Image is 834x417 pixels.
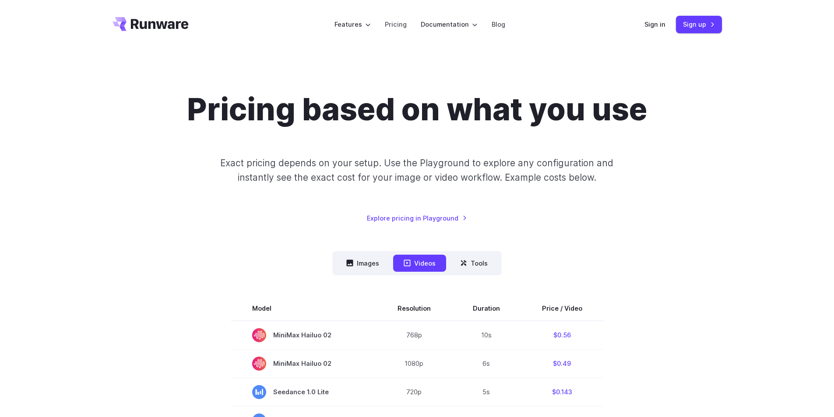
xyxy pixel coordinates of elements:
button: Videos [393,255,446,272]
a: Sign up [676,16,722,33]
td: 10s [452,321,521,350]
td: $0.56 [521,321,603,350]
th: Model [231,296,377,321]
a: Go to / [113,17,189,31]
a: Blog [492,19,505,29]
td: 720p [377,378,452,406]
th: Price / Video [521,296,603,321]
a: Sign in [644,19,665,29]
span: MiniMax Hailuo 02 [252,357,355,371]
p: Exact pricing depends on your setup. Use the Playground to explore any configuration and instantl... [204,156,630,185]
a: Explore pricing in Playground [367,213,467,223]
span: Seedance 1.0 Lite [252,385,355,399]
span: MiniMax Hailuo 02 [252,328,355,342]
td: 5s [452,378,521,406]
label: Features [334,19,371,29]
td: $0.49 [521,349,603,378]
td: 1080p [377,349,452,378]
a: Pricing [385,19,407,29]
td: $0.143 [521,378,603,406]
label: Documentation [421,19,478,29]
button: Images [336,255,390,272]
th: Resolution [377,296,452,321]
h1: Pricing based on what you use [187,91,647,128]
td: 6s [452,349,521,378]
td: 768p [377,321,452,350]
th: Duration [452,296,521,321]
button: Tools [450,255,498,272]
